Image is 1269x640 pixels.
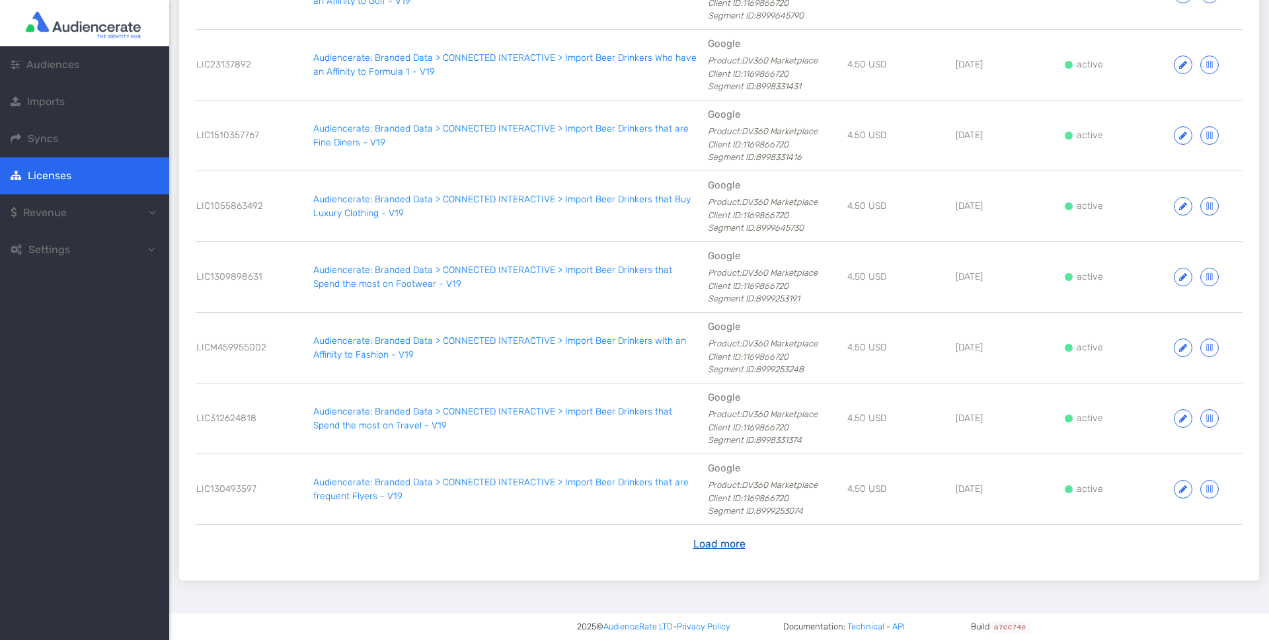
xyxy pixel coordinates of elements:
[313,52,697,77] a: Audiencerate: Branded Data > CONNECTED INTERACTIVE > Import Beer Drinkers Who have an Affinity to...
[23,206,67,219] span: Revenue
[28,169,71,182] span: Licenses
[196,100,313,171] td: LIC1510357767
[708,51,839,93] div: Product: DV360 Marketplace Client ID: 1169866720 Segment ID: 8998331431
[28,132,58,145] span: Syncs
[708,475,839,518] div: Product: DV360 Marketplace Client ID: 1169866720 Segment ID: 8999253074
[847,171,956,241] td: 4.50 USD
[847,383,956,454] td: 4.50 USD
[708,108,740,120] b: Google
[971,620,1030,633] span: Build
[847,29,956,100] td: 4.50 USD
[892,621,905,631] a: API
[603,620,673,633] a: AudienceRate LTD
[313,194,691,219] a: Audiencerate: Branded Data > CONNECTED INTERACTIVE > Import Beer Drinkers that Buy Luxury Clothin...
[196,241,313,312] td: LIC1309898631
[955,383,1064,454] td: [DATE]
[847,100,956,171] td: 4.50 USD
[677,620,730,633] a: Privacy Policy
[1065,199,1173,213] div: active
[708,250,740,262] b: Google
[708,405,839,447] div: Product: DV360 Marketplace Client ID: 1169866720 Segment ID: 8998331374
[196,312,313,383] td: LICM459955002
[708,38,740,50] b: Google
[1065,482,1173,496] div: active
[196,171,313,241] td: LIC1055863492
[196,454,313,524] td: LIC130493597
[783,620,905,633] span: Documentation: -
[847,454,956,524] td: 4.50 USD
[847,312,956,383] td: 4.50 USD
[708,122,839,164] div: Product: DV360 Marketplace Client ID: 1169866720 Segment ID: 8998331416
[955,454,1064,524] td: [DATE]
[1065,270,1173,284] div: active
[196,29,313,100] td: LIC23137892
[28,243,70,256] span: Settings
[955,312,1064,383] td: [DATE]
[313,406,672,431] a: Audiencerate: Branded Data > CONNECTED INTERACTIVE > Import Beer Drinkers that Spend the most on ...
[313,477,689,502] a: Audiencerate: Branded Data > CONNECTED INTERACTIVE > Import Beer Drinkers that are frequent Flyer...
[708,391,740,403] b: Google
[1065,340,1173,354] div: active
[847,621,884,631] a: Technical
[708,321,740,333] b: Google
[313,264,672,290] a: Audiencerate: Branded Data > CONNECTED INTERACTIVE > Import Beer Drinkers that Spend the most on ...
[708,263,839,305] div: Product: DV360 Marketplace Client ID: 1169866720 Segment ID: 8999253191
[313,335,686,360] a: Audiencerate: Branded Data > CONNECTED INTERACTIVE > Import Beer Drinkers with an Affinity to Fas...
[1262,633,1269,640] iframe: JSD widget
[708,462,740,474] b: Google
[27,95,65,108] span: Imports
[708,334,839,376] div: Product: DV360 Marketplace Client ID: 1169866720 Segment ID: 8999253248
[196,383,313,454] td: LIC312624818
[1065,58,1173,71] div: active
[955,29,1064,100] td: [DATE]
[847,241,956,312] td: 4.50 USD
[1065,411,1173,425] div: active
[708,192,839,235] div: Product: DV360 Marketplace Client ID: 1169866720 Segment ID: 8999645730
[1065,128,1173,142] div: active
[313,123,689,148] a: Audiencerate: Branded Data > CONNECTED INTERACTIVE > Import Beer Drinkers that are Fine Diners - V19
[955,171,1064,241] td: [DATE]
[26,58,79,71] span: Audiences
[989,621,1030,633] code: a7cc74e
[955,241,1064,312] td: [DATE]
[685,532,754,557] button: Load more
[955,100,1064,171] td: [DATE]
[708,179,740,191] b: Google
